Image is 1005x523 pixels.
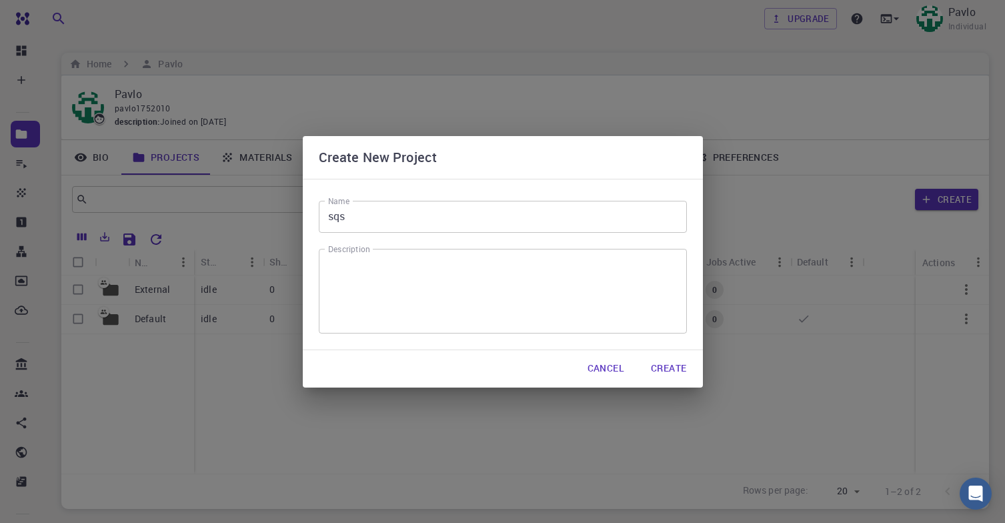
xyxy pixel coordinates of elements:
[577,356,635,382] button: Cancel
[319,147,437,168] h6: Create New Project
[25,9,90,21] span: Підтримка
[960,478,992,510] div: Open Intercom Messenger
[328,195,349,207] label: Name
[640,356,697,382] button: Create
[328,243,370,255] label: Description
